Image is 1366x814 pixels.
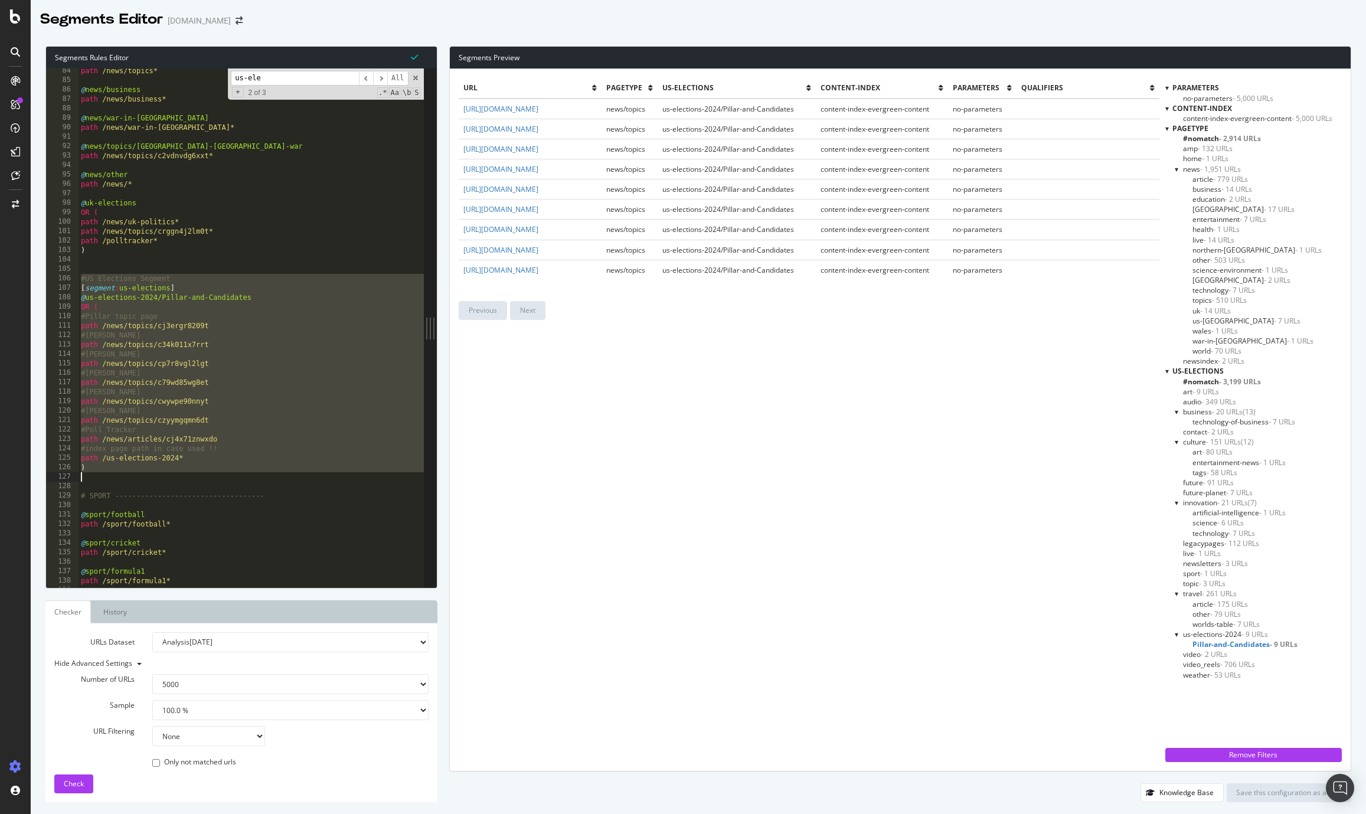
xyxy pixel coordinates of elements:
span: - 5,000 URLs [1292,113,1332,123]
span: content-index-evergreen-content [821,204,929,214]
span: Click to filter pagetype on amp [1183,143,1233,153]
span: - 1 URLs [1202,153,1228,164]
span: Click to filter Parameters on no-parameters [1183,93,1273,103]
label: Sample [45,700,143,710]
div: 97 [46,189,79,198]
div: 91 [46,132,79,142]
span: Click to filter pagetype on newsindex [1183,356,1244,366]
div: 84 [46,66,79,76]
div: 110 [46,312,79,321]
span: Click to filter us-elections on contact [1183,427,1234,437]
div: 112 [46,331,79,340]
span: Click to filter pagetype on news/health [1192,224,1240,234]
span: Click to filter us-elections on video_reels [1183,659,1255,669]
span: us-elections-2024/Pillar-and-Candidates [662,224,794,234]
div: 136 [46,557,79,567]
span: - 14 URLs [1204,235,1234,245]
a: Knowledge Base [1140,787,1224,797]
span: - 2 URLs [1201,649,1227,659]
span: us-elections-2024/Pillar-and-Candidates [662,184,794,194]
span: Click to filter pagetype on news/wales [1192,326,1238,336]
span: Click to filter pagetype on news/entertainment [1192,214,1266,224]
div: 133 [46,529,79,538]
div: 87 [46,94,79,104]
span: Click to filter us-elections on art [1183,387,1219,397]
span: content-index-evergreen-content [821,224,929,234]
span: Click to filter us-elections on us-elections-2024 and its children [1183,629,1268,639]
span: Click to filter pagetype on news/uk [1192,306,1231,316]
div: 119 [46,397,79,406]
a: [URL][DOMAIN_NAME] [463,104,538,114]
div: 128 [46,482,79,491]
div: Segments Preview [450,47,1351,69]
span: news/topics [606,164,645,174]
span: - 706 URLs [1220,659,1255,669]
div: 109 [46,302,79,312]
span: Click to filter pagetype on news/science-environment [1192,265,1288,275]
span: - 132 URLs [1198,143,1233,153]
span: Click to filter us-elections on live [1183,548,1221,558]
button: Knowledge Base [1140,783,1224,802]
div: 129 [46,491,79,501]
span: - 3 URLs [1221,558,1248,568]
span: Click to filter pagetype on news/topics [1192,295,1247,305]
div: 130 [46,501,79,510]
span: - 7 URLs [1226,488,1253,498]
span: us-elections-2024/Pillar-and-Candidates [662,104,794,114]
span: no-parameters [953,104,1002,114]
span: news/topics [606,245,645,255]
div: Segments Editor [40,9,163,30]
a: [URL][DOMAIN_NAME] [463,184,538,194]
div: Knowledge Base [1159,787,1214,797]
span: us-elections-2024/Pillar-and-Candidates [662,204,794,214]
span: us-elections-2024/Pillar-and-Candidates [662,124,794,134]
span: content-index [1172,103,1232,113]
div: 89 [46,113,79,123]
div: 114 [46,349,79,359]
span: 2 of 3 [244,88,271,97]
span: - 175 URLs [1213,599,1248,609]
span: Click to filter pagetype on news/business [1192,184,1252,194]
a: [URL][DOMAIN_NAME] [463,144,538,154]
div: Remove Filters [1172,750,1335,760]
span: - 80 URLs [1202,447,1233,457]
a: [URL][DOMAIN_NAME] [463,224,538,234]
div: Previous [469,305,497,315]
span: - 7 URLs [1228,285,1255,295]
div: 135 [46,548,79,557]
span: Click to filter pagetype on news/war-in-ukraine [1192,336,1313,346]
a: [URL][DOMAIN_NAME] [463,265,538,275]
button: Save this configuration as active [1227,783,1351,802]
span: Click to filter us-elections on travel/article [1192,599,1248,609]
label: URLs Dataset [45,632,143,652]
span: - 1 URLs [1200,568,1227,578]
div: 94 [46,161,79,170]
span: CaseSensitive Search [389,87,400,98]
span: Parameters [953,83,1006,93]
span: Click to filter pagetype on news/live [1192,235,1234,245]
span: url [463,83,592,93]
span: us-elections [662,83,806,93]
span: - 3 URLs [1199,578,1226,589]
div: 103 [46,246,79,255]
span: Click to filter us-elections on innovation [1248,498,1257,508]
span: Click to filter us-elections on business/technology-of-business [1192,417,1295,427]
span: Click to filter pagetype on news/technology [1192,285,1255,295]
span: news/topics [606,204,645,214]
div: 139 [46,586,79,595]
span: Click to filter us-elections on business [1243,407,1256,417]
span: Click to filter us-elections on audio [1183,397,1236,407]
span: - 1 URLs [1259,508,1286,518]
div: 95 [46,170,79,179]
div: 86 [46,85,79,94]
a: [URL][DOMAIN_NAME] [463,245,538,255]
span: Click to filter us-elections on innovation and its children [1183,498,1248,508]
span: us-elections [1172,366,1224,376]
span: Click to filter pagetype on news/us-canada [1192,316,1300,326]
span: news/topics [606,104,645,114]
a: [URL][DOMAIN_NAME] [463,164,538,174]
button: Remove Filters [1165,748,1342,762]
span: Click to filter us-elections on innovation/artificial-intelligence [1192,508,1286,518]
div: 117 [46,378,79,387]
span: Whole Word Search [401,87,412,98]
